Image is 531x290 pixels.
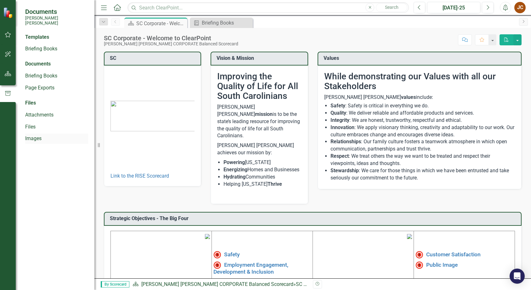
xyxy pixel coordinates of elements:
[330,139,361,145] strong: Relationships
[205,234,210,239] img: mceclip1%20v4.png
[223,159,245,165] strong: Powering
[110,216,518,221] h3: Strategic Objectives - The Big Four
[25,8,88,15] span: Documents
[429,4,478,12] div: [DATE]-25
[330,110,346,116] strong: Quality
[324,55,518,61] h3: Values
[25,84,88,92] a: Page Exports
[426,261,458,268] a: Public Image
[25,123,88,131] a: Files
[25,15,88,26] small: [PERSON_NAME] [PERSON_NAME]
[330,168,359,173] strong: Stewardship
[25,111,88,119] a: Attachments
[136,20,186,27] div: SC Corporate - Welcome to ClearPoint
[202,19,251,27] div: Briefing Books
[213,261,288,275] a: Employment Engagement, Development & Inclusion
[376,3,407,12] button: Search
[217,141,301,158] p: [PERSON_NAME] [PERSON_NAME] achieves our mission by:
[330,110,515,117] li: : We deliver reliable and affordable products and services.
[324,94,515,101] p: [PERSON_NAME] [PERSON_NAME] include:
[101,281,129,287] span: By Scorecard
[25,34,88,41] div: Templates
[25,60,88,68] div: Documents
[191,19,251,27] a: Briefing Books
[25,135,88,142] a: Images
[25,100,88,107] div: Files
[514,2,526,13] button: JC
[141,281,293,287] a: [PERSON_NAME] [PERSON_NAME] CORPORATE Balanced Scorecard
[330,124,515,139] li: : We apply visionary thinking, creativity and adaptability to our work. Our culture embraces chan...
[110,55,197,61] h3: SC
[415,251,423,259] img: High Alert
[25,45,88,53] a: Briefing Books
[110,173,169,179] a: Link to the RISE Scorecard
[427,2,480,13] button: [DATE]-25
[223,174,246,180] strong: Hydrating
[255,111,273,117] strong: mission
[330,167,515,182] li: : We care for those things in which we have been entrusted and take seriously our commitment to t...
[223,166,301,173] li: Homes and Businesses
[223,159,301,166] li: [US_STATE]
[3,7,14,18] img: ClearPoint Strategy
[25,72,88,80] a: Briefing Books
[330,124,354,130] strong: Innovation
[330,102,515,110] li: : Safety is critical in everything we do.
[330,153,349,159] strong: Respect
[330,153,515,167] li: : We treat others the way we want to be treated and respect their viewpoints, ideas and thoughts.
[223,173,301,181] li: Communities
[296,281,379,287] div: SC Corporate - Welcome to ClearPoint
[213,251,221,259] img: High Alert
[510,269,525,284] div: Open Intercom Messenger
[217,55,304,61] h3: Vision & Mission
[268,181,282,187] strong: Thrive
[330,117,349,123] strong: Integrity
[330,117,515,124] li: : We are honest, trustworthy, respectful and ethical.
[426,251,481,258] a: Customer Satisfaction
[223,181,301,188] li: Helping [US_STATE]
[133,281,308,288] div: »
[407,234,412,239] img: mceclip2%20v3.png
[385,5,398,10] span: Search
[330,103,345,109] strong: Safety
[104,42,238,46] div: [PERSON_NAME] [PERSON_NAME] CORPORATE Balanced Scorecard
[224,251,240,258] a: Safety
[217,72,301,101] h2: Improving the Quality of Life for All South Carolinians
[324,72,515,91] h2: While demonstrating our Values with all our Stakeholders
[213,261,221,269] img: Not Meeting Target
[217,104,301,141] p: [PERSON_NAME] [PERSON_NAME] is to be the state’s leading resource for improving the quality of li...
[330,138,515,153] li: : Our family culture fosters a teamwork atmosphere in which open communication, partnerships and ...
[104,35,238,42] div: SC Corporate - Welcome to ClearPoint
[415,261,423,269] img: Not Meeting Target
[401,94,416,100] strong: values
[223,167,247,173] strong: Energizing
[127,2,409,13] input: Search ClearPoint...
